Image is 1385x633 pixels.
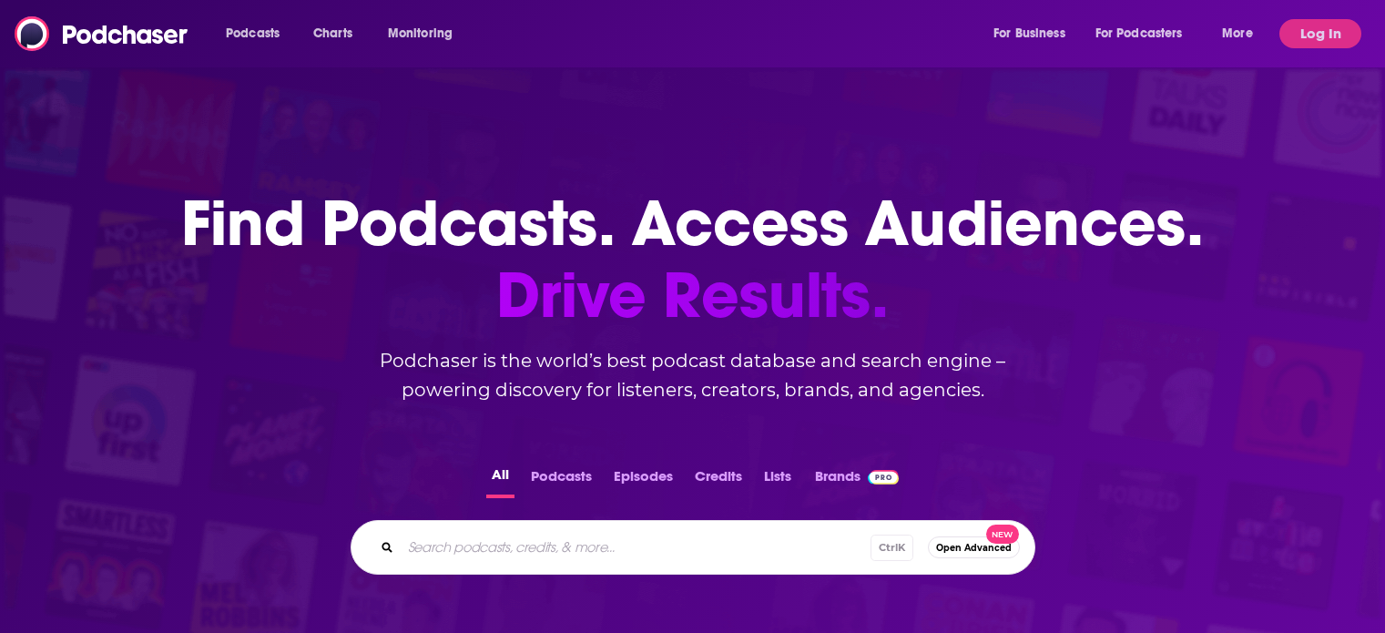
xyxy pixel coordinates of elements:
button: Open AdvancedNew [928,536,1020,558]
span: For Podcasters [1095,21,1183,46]
button: Credits [689,463,748,498]
button: open menu [1209,19,1276,48]
span: Monitoring [388,21,453,46]
a: Charts [301,19,363,48]
button: open menu [213,19,303,48]
h1: Find Podcasts. Access Audiences. [181,188,1204,332]
button: Lists [759,463,797,498]
span: More [1222,21,1253,46]
button: open menu [1084,19,1209,48]
div: Search podcasts, credits, & more... [351,520,1035,575]
span: Ctrl K [871,535,913,561]
a: BrandsPodchaser Pro [815,463,900,498]
button: All [486,463,514,498]
button: open menu [981,19,1088,48]
span: New [986,525,1019,544]
span: Open Advanced [936,543,1012,553]
h2: Podchaser is the world’s best podcast database and search engine – powering discovery for listene... [329,346,1057,404]
input: Search podcasts, credits, & more... [401,533,871,562]
button: Episodes [608,463,678,498]
button: open menu [375,19,476,48]
span: Podcasts [226,21,280,46]
span: For Business [993,21,1065,46]
img: Podchaser - Follow, Share and Rate Podcasts [15,16,189,51]
button: Podcasts [525,463,597,498]
button: Log In [1279,19,1361,48]
span: Charts [313,21,352,46]
span: Drive Results. [181,260,1204,332]
img: Podchaser Pro [868,470,900,485]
